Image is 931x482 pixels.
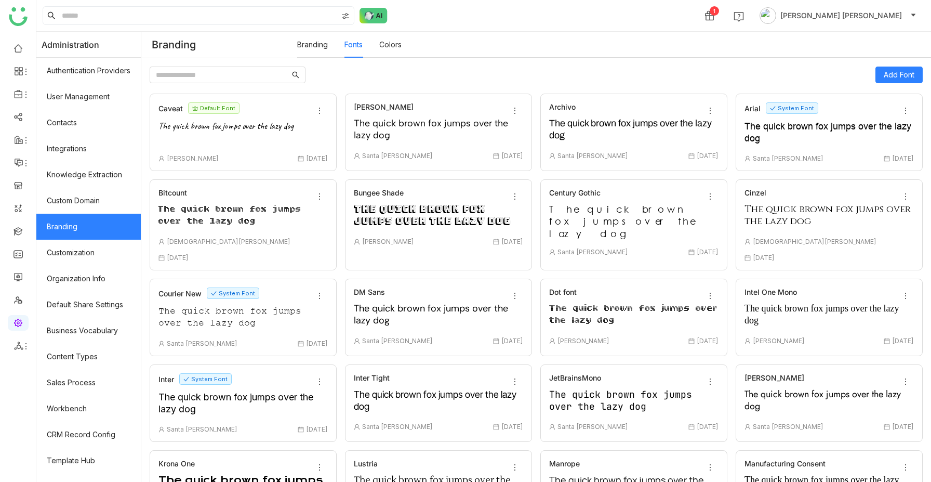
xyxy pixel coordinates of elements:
[780,10,902,21] span: [PERSON_NAME] [PERSON_NAME]
[158,289,202,298] div: Courier New
[744,373,804,382] div: [PERSON_NAME]
[141,32,297,57] div: Branding
[36,266,141,292] a: Organization Info
[688,337,719,345] span: [DATE]
[9,7,28,26] img: logo
[158,104,183,113] div: Caveat
[36,84,141,110] a: User Management
[549,118,719,144] div: The quick brown fox jumps over the lazy dog
[36,448,141,474] a: Template Hub
[354,423,433,431] span: Santa [PERSON_NAME]
[760,7,776,24] img: avatar
[158,340,237,347] span: Santa [PERSON_NAME]
[158,203,328,229] div: The quick brown fox jumps over the lazy dog
[744,423,823,431] span: Santa [PERSON_NAME]
[36,110,141,136] a: Contacts
[158,154,219,162] span: [PERSON_NAME]
[158,375,174,384] div: Inter
[354,303,523,329] div: The quick brown fox jumps over the lazy dog
[354,459,378,468] div: Lustria
[158,425,237,433] span: Santa [PERSON_NAME]
[549,303,719,329] div: The quick brown fox jumps over the lazy dog
[36,188,141,214] a: Custom Domain
[549,203,719,240] div: The quick brown fox jumps over the lazy dog
[884,423,914,431] span: [DATE]
[493,152,523,160] span: [DATE]
[744,203,914,229] div: The quick brown fox jumps over the lazy dog
[875,67,923,83] button: Add Font
[36,318,141,344] a: Business Vocabulary
[158,188,187,197] div: Bitcount
[757,7,919,24] button: [PERSON_NAME] [PERSON_NAME]
[36,240,141,266] a: Customization
[744,154,823,162] span: Santa [PERSON_NAME]
[36,370,141,396] a: Sales Process
[379,40,402,49] a: Colors
[354,152,433,160] span: Santa [PERSON_NAME]
[36,344,141,370] a: Content Types
[734,11,744,22] img: help.svg
[297,40,328,49] a: Branding
[493,238,523,245] span: [DATE]
[158,305,328,331] div: The quick brown fox jumps over the lazy dog
[354,288,385,296] div: DM Sans
[549,152,628,160] span: Santa [PERSON_NAME]
[493,337,523,345] span: [DATE]
[493,423,523,431] span: [DATE]
[549,373,601,382] div: JetBrainsMono
[744,238,876,245] span: [DEMOGRAPHIC_DATA][PERSON_NAME]
[549,102,576,111] div: Archivo
[549,288,577,296] div: Dot font
[36,58,141,84] a: Authentication Providers
[354,203,523,229] div: The quick brown fox jumps over the lazy dog
[710,6,719,16] div: 1
[549,188,601,197] div: Century Gothic
[360,8,388,23] img: ask-buddy-normal.svg
[354,388,523,414] div: The quick brown fox jumps over the lazy dog
[744,254,775,262] span: [DATE]
[744,188,766,197] div: Cinzel
[744,337,805,345] span: [PERSON_NAME]
[744,459,826,468] div: Manufacturing Consent
[36,214,141,240] a: Branding
[354,118,523,144] div: The quick brown fox jumps over the lazy dog
[549,337,609,345] span: [PERSON_NAME]
[207,288,259,299] nz-tag: System Font
[549,248,628,256] span: Santa [PERSON_NAME]
[298,425,328,433] span: [DATE]
[36,292,141,318] a: Default Share Settings
[744,303,914,329] div: The quick brown fox jumps over the lazy dog
[36,136,141,162] a: Integrations
[158,459,195,468] div: Krona One
[549,459,580,468] div: Manrope
[549,423,628,431] span: Santa [PERSON_NAME]
[744,104,761,113] div: Arial
[298,340,328,347] span: [DATE]
[341,12,350,20] img: search-type.svg
[354,102,414,111] div: [PERSON_NAME]
[688,152,719,160] span: [DATE]
[884,337,914,345] span: [DATE]
[688,423,719,431] span: [DATE]
[354,337,433,345] span: Santa [PERSON_NAME]
[884,154,914,162] span: [DATE]
[766,102,818,114] nz-tag: System Font
[884,69,914,81] span: Add Font
[158,238,290,245] span: [DEMOGRAPHIC_DATA][PERSON_NAME]
[158,120,328,146] div: The quick brown fox jumps over the lazy dog
[36,162,141,188] a: Knowledge Extraction
[354,373,390,382] div: Inter Tight
[36,422,141,448] a: CRM Record Config
[188,102,240,114] nz-tag: Default Font
[549,388,719,414] div: The quick brown fox jumps over the lazy dog
[688,248,719,256] span: [DATE]
[36,396,141,422] a: Workbench
[158,254,189,262] span: [DATE]
[158,391,328,417] div: The quick brown fox jumps over the lazy dog
[42,32,99,58] span: Administration
[744,288,797,296] div: Intel One Mono
[298,154,328,162] span: [DATE]
[344,40,363,49] a: Fonts
[179,373,232,385] nz-tag: System Font
[354,238,414,245] span: [PERSON_NAME]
